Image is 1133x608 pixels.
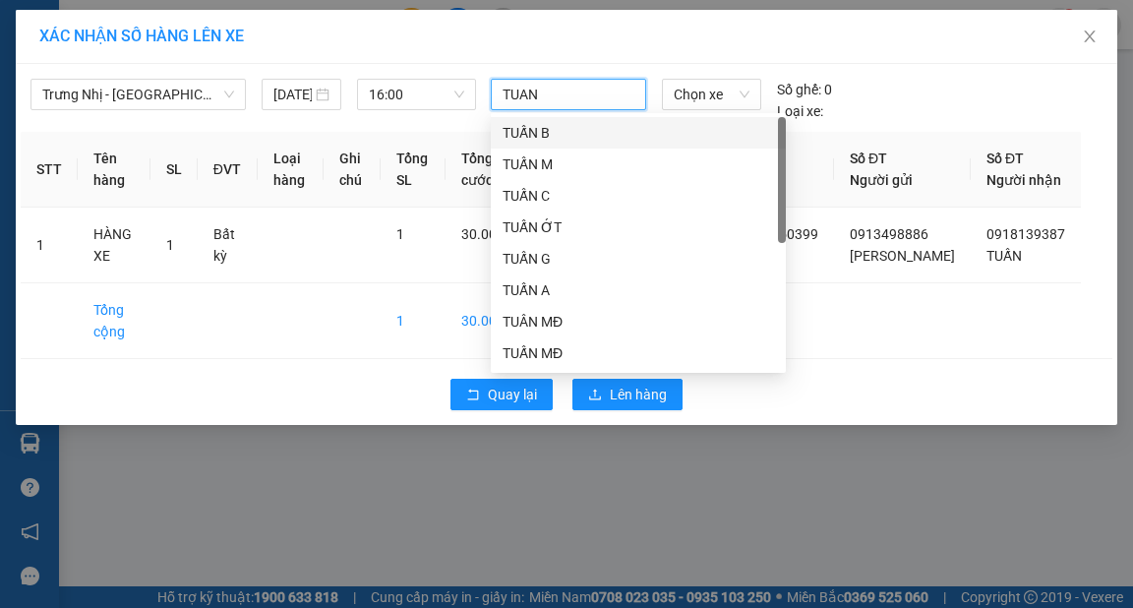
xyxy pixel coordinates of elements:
[381,132,446,208] th: Tổng SL
[588,388,602,403] span: upload
[78,208,150,283] td: HÀNG XE
[17,19,47,39] span: Gửi:
[39,27,244,45] span: XÁC NHẬN SỐ HÀNG LÊN XE
[15,129,33,150] span: R :
[78,132,150,208] th: Tên hàng
[850,226,928,242] span: 0913498886
[503,122,774,144] div: TUẤN B
[986,172,1061,188] span: Người nhận
[15,127,177,151] div: 30.000
[188,64,326,88] div: TUẤN
[17,17,174,64] div: VP Trưng Nhị
[188,19,235,39] span: Nhận:
[17,64,174,88] div: [PERSON_NAME]
[466,388,480,403] span: rollback
[21,208,78,283] td: 1
[198,208,258,283] td: Bất kỳ
[188,17,326,64] div: 93 NTB Q1
[503,216,774,238] div: TUẤN ỚT
[777,79,832,100] div: 0
[674,80,748,109] span: Chọn xe
[503,185,774,207] div: TUẤN C
[503,248,774,270] div: TUẤN G
[1082,29,1098,44] span: close
[381,283,446,359] td: 1
[188,88,326,115] div: 0918139387
[21,132,78,208] th: STT
[986,248,1022,264] span: TUẤN
[503,342,774,364] div: TUẤN MĐ
[491,212,786,243] div: TUẤN ỚT
[503,153,774,175] div: TUẤN M
[491,180,786,212] div: TUẤN C
[850,172,913,188] span: Người gửi
[450,379,553,410] button: rollbackQuay lại
[777,100,823,122] span: Loại xe:
[777,79,821,100] span: Số ghế:
[17,88,174,115] div: 0913498886
[850,151,887,166] span: Số ĐT
[491,337,786,369] div: TUẤN MĐ
[446,132,522,208] th: Tổng cước
[42,80,234,109] span: Trưng Nhị - Sài Gòn (Hàng Hoá)
[610,384,667,405] span: Lên hàng
[273,84,313,105] input: 12/08/2025
[503,279,774,301] div: TUẤN A
[986,226,1065,242] span: 0918139387
[461,226,505,242] span: 30.000
[491,149,786,180] div: TUẤN M
[396,226,404,242] span: 1
[258,132,324,208] th: Loại hàng
[503,311,774,333] div: TUÂN MĐ
[1062,10,1117,65] button: Close
[369,80,464,109] span: 16:00
[491,306,786,337] div: TUÂN MĐ
[150,132,198,208] th: SL
[986,151,1024,166] span: Số ĐT
[491,117,786,149] div: TUẤN B
[491,243,786,274] div: TUẤN G
[488,384,537,405] span: Quay lại
[198,132,258,208] th: ĐVT
[166,237,174,253] span: 1
[572,379,683,410] button: uploadLên hàng
[324,132,381,208] th: Ghi chú
[446,283,522,359] td: 30.000
[78,283,150,359] td: Tổng cộng
[850,248,955,264] span: [PERSON_NAME]
[491,274,786,306] div: TUẤN A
